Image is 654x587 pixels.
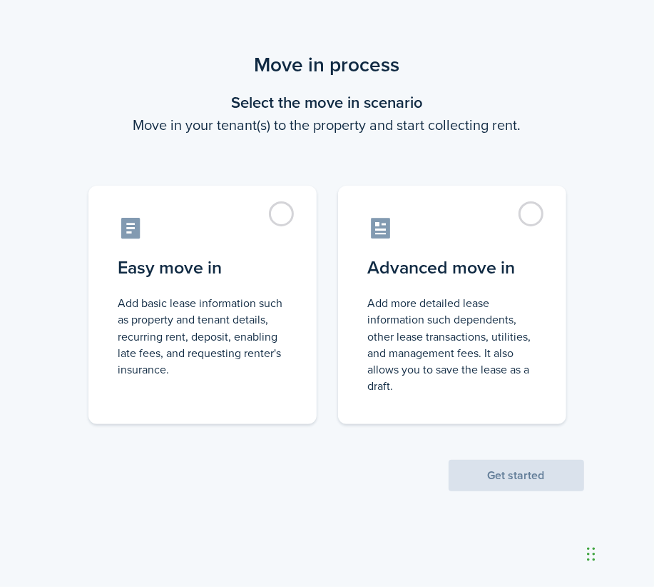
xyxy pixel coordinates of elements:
[118,295,287,378] control-radio-card-description: Add basic lease information such as property and tenant details, recurring rent, deposit, enablin...
[71,114,584,136] wizard-step-header-description: Move in your tenant(s) to the property and start collecting rent.
[118,255,287,281] control-radio-card-title: Easy move in
[368,295,536,394] control-radio-card-description: Add more detailed lease information such dependents, other lease transactions, utilities, and man...
[71,91,584,114] wizard-step-header-title: Select the move in scenario
[587,533,596,576] div: Drag
[583,518,654,587] iframe: Chat Widget
[71,50,584,80] scenario-title: Move in process
[368,255,536,281] control-radio-card-title: Advanced move in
